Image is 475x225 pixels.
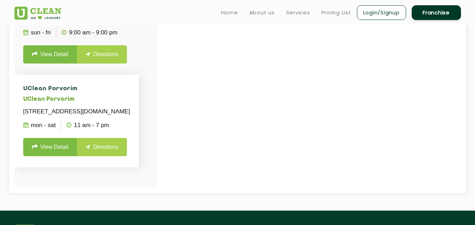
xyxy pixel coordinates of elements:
[286,8,310,17] a: Services
[77,138,127,156] a: Directions
[357,5,406,20] a: Login/Signup
[77,45,127,64] a: Directions
[23,120,56,130] p: Mon - Sat
[23,96,130,103] h5: UClean Porvorim
[66,120,109,130] p: 11 AM - 7 PM
[23,107,130,117] p: [STREET_ADDRESS][DOMAIN_NAME]
[62,28,117,38] p: 9:00 AM - 9:00 PM
[321,8,351,17] a: Pricing List
[23,138,77,156] a: View Detail
[221,8,238,17] a: Home
[412,5,461,20] a: Franchise
[23,28,51,38] p: Sun - Fri
[249,8,275,17] a: About us
[23,85,130,92] h4: UClean Porvorim
[23,45,77,64] a: View Detail
[14,7,61,20] img: UClean Laundry and Dry Cleaning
